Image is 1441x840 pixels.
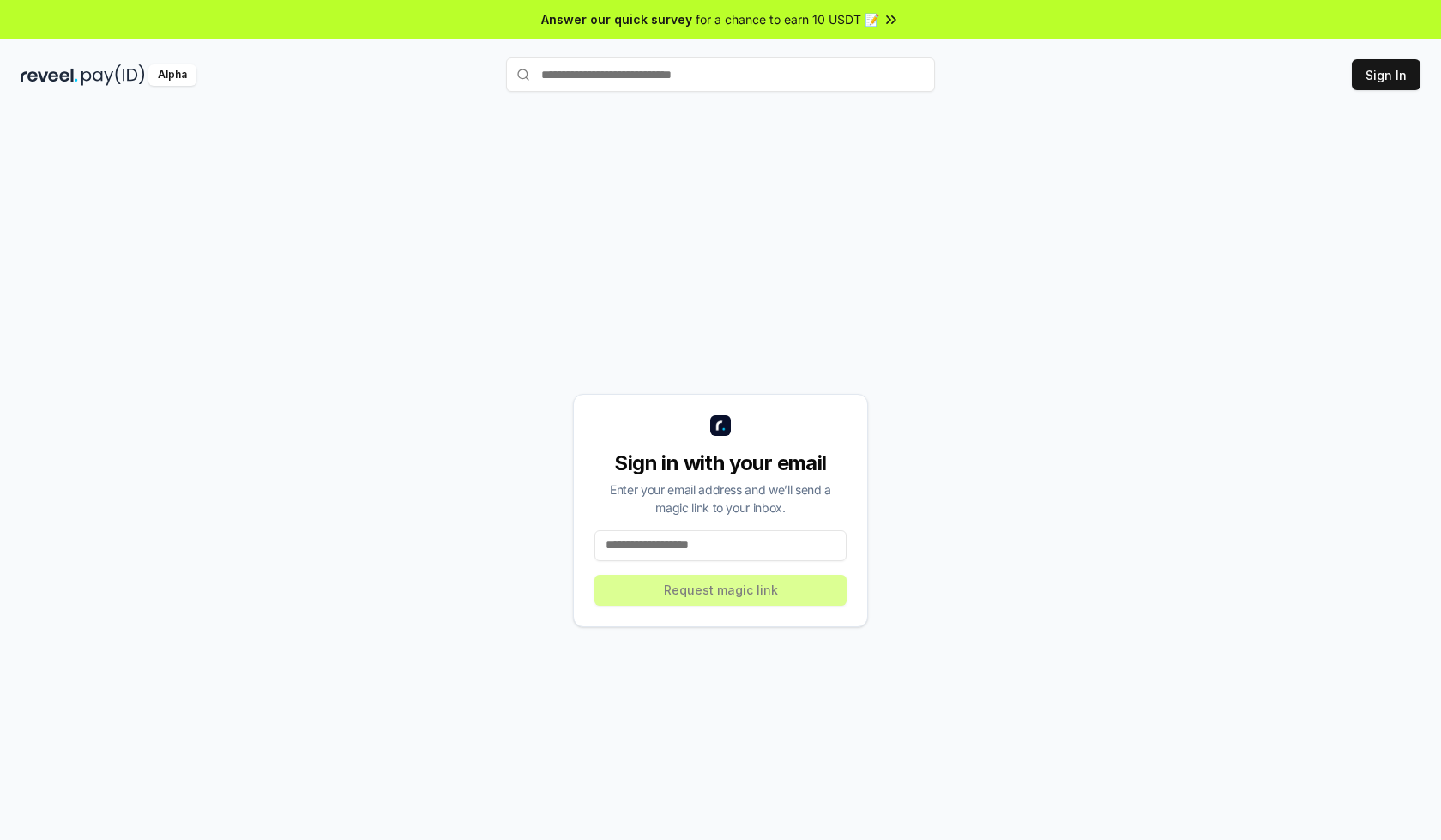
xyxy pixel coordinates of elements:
[148,64,196,86] div: Alpha
[21,64,78,86] img: reveel_dark
[81,64,145,86] img: pay_id
[696,10,879,28] span: for a chance to earn 10 USDT 📝
[541,10,692,28] span: Answer our quick survey
[710,415,731,436] img: logo_small
[1352,59,1420,90] button: Sign In
[594,480,847,517] div: Enter your email address and we’ll send a magic link to your inbox.
[594,450,847,477] div: Sign in with your email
